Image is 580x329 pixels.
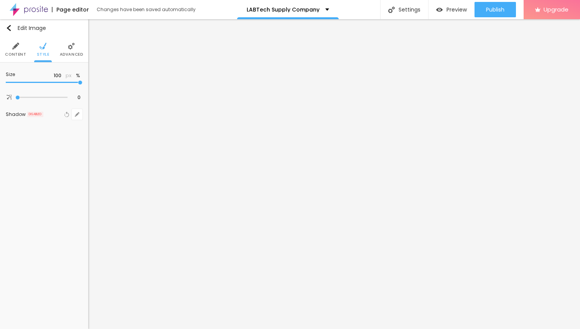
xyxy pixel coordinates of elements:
[544,6,568,13] span: Upgrade
[475,2,516,17] button: Publish
[428,2,475,17] button: Preview
[6,72,49,77] div: Size
[12,43,19,50] img: Icone
[5,53,26,56] span: Content
[40,43,46,50] img: Icone
[60,53,83,56] span: Advanced
[68,43,75,50] img: Icone
[486,7,504,13] span: Publish
[63,73,74,79] button: px
[97,7,196,12] div: Changes have been saved automatically
[6,25,46,31] div: Edit Image
[74,73,82,79] button: %
[7,95,12,100] img: Icone
[37,53,49,56] span: Style
[88,19,580,329] iframe: Editor
[388,7,395,13] img: Icone
[6,25,12,31] img: Icone
[27,112,43,117] span: DISABLED
[436,7,443,13] img: view-1.svg
[6,112,26,117] div: Shadow
[52,7,89,12] div: Page editor
[447,7,467,13] span: Preview
[247,7,320,12] p: LABTech Supply Company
